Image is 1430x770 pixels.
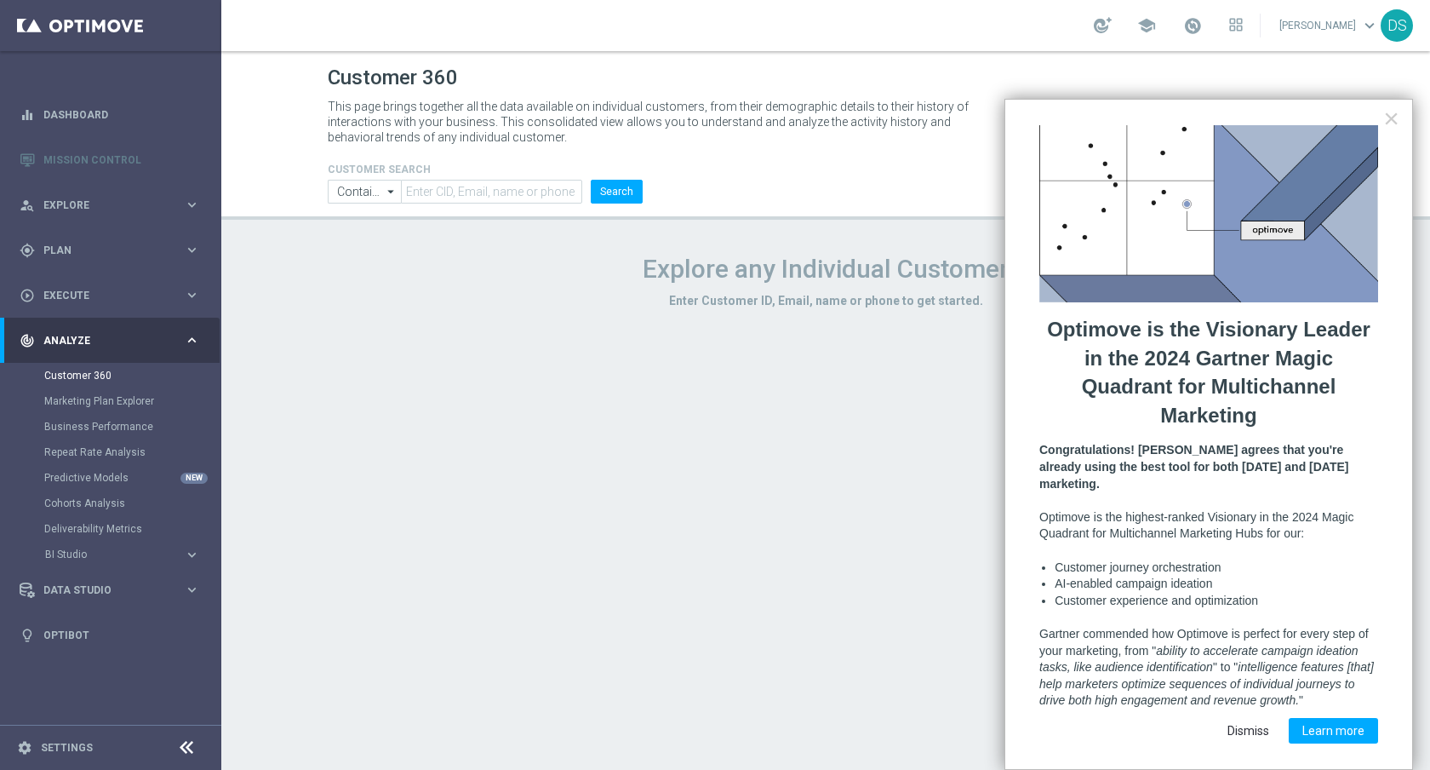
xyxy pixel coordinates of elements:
[1039,509,1378,543] p: Optimove is the highest-ranked Visionary in the 2024 Magic Quadrant for Multichannel Marketing Hu...
[44,491,220,516] div: Cohorts Analysis
[43,290,184,301] span: Execute
[44,363,220,388] div: Customer 360
[20,612,200,658] div: Optibot
[1137,16,1156,35] span: school
[401,180,582,204] input: Enter CID, Email, name or phone
[328,293,1324,308] h3: Enter Customer ID, Email, name or phone to get started.
[1381,9,1413,42] div: DS
[20,198,184,213] div: Explore
[20,333,184,348] div: Analyze
[20,333,35,348] i: track_changes
[383,181,400,203] i: arrow_drop_down
[1055,560,1378,577] li: Customer journey orchestration
[180,473,208,484] div: NEW
[44,369,177,382] a: Customer 360
[184,332,200,348] i: keyboard_arrow_right
[20,288,35,303] i: play_circle_outline
[184,242,200,258] i: keyboard_arrow_right
[44,420,177,434] a: Business Performance
[20,198,35,213] i: person_search
[1383,105,1399,132] button: Close
[184,547,200,563] i: keyboard_arrow_right
[1213,660,1238,674] span: " to "
[1289,718,1378,744] button: Learn more
[44,394,177,408] a: Marketing Plan Explorer
[44,516,220,542] div: Deliverability Metrics
[20,107,35,123] i: equalizer
[20,583,184,598] div: Data Studio
[44,445,177,459] a: Repeat Rate Analysis
[1055,576,1378,593] li: AI-enabled campaign ideation
[45,549,167,560] span: BI Studio
[328,254,1324,284] h1: Explore any Individual Customer
[43,585,184,595] span: Data Studio
[328,99,983,145] p: This page brings together all the data available on individual customers, from their demographic ...
[1047,318,1376,427] strong: Optimove is the Visionary Leader in the 2024 Gartner Magic Quadrant for Multichannel Marketing
[20,288,184,303] div: Execute
[328,180,401,204] input: Contains
[1278,13,1381,38] a: [PERSON_NAME]
[43,137,200,182] a: Mission Control
[43,245,184,256] span: Plan
[1039,125,1378,302] img: PostFunnel Summit 2019 TLV
[17,740,32,756] i: settings
[43,92,200,137] a: Dashboard
[44,414,220,440] div: Business Performance
[20,92,200,137] div: Dashboard
[43,336,184,346] span: Analyze
[184,582,200,598] i: keyboard_arrow_right
[45,549,184,560] div: BI Studio
[44,497,177,510] a: Cohorts Analysis
[1039,627,1372,658] span: Gartner commended how Optimove is perfect for every step of your marketing, from "
[20,243,184,258] div: Plan
[44,471,177,485] a: Predictive Models
[1214,718,1283,744] button: Dismiss
[20,243,35,258] i: gps_fixed
[43,200,184,210] span: Explore
[20,628,35,643] i: lightbulb
[44,465,220,491] div: Predictive Models
[43,612,200,658] a: Optibot
[44,388,220,414] div: Marketing Plan Explorer
[1039,644,1362,675] em: ability to accelerate campaign ideation tasks, like audience identification
[328,66,1324,90] h1: Customer 360
[44,522,177,536] a: Deliverability Metrics
[1039,660,1377,707] em: intelligence features [that] help marketers optimize sequences of individual journeys to drive bo...
[328,164,643,175] h4: CUSTOMER SEARCH
[44,440,220,465] div: Repeat Rate Analysis
[1299,693,1303,707] span: "
[44,542,220,567] div: BI Studio
[20,137,200,182] div: Mission Control
[1360,16,1379,35] span: keyboard_arrow_down
[1039,443,1352,490] strong: Congratulations! [PERSON_NAME] agrees that you're already using the best tool for both [DATE] and...
[1055,593,1378,610] li: Customer experience and optimization
[41,743,93,753] a: Settings
[184,287,200,303] i: keyboard_arrow_right
[184,197,200,213] i: keyboard_arrow_right
[591,180,643,204] button: Search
